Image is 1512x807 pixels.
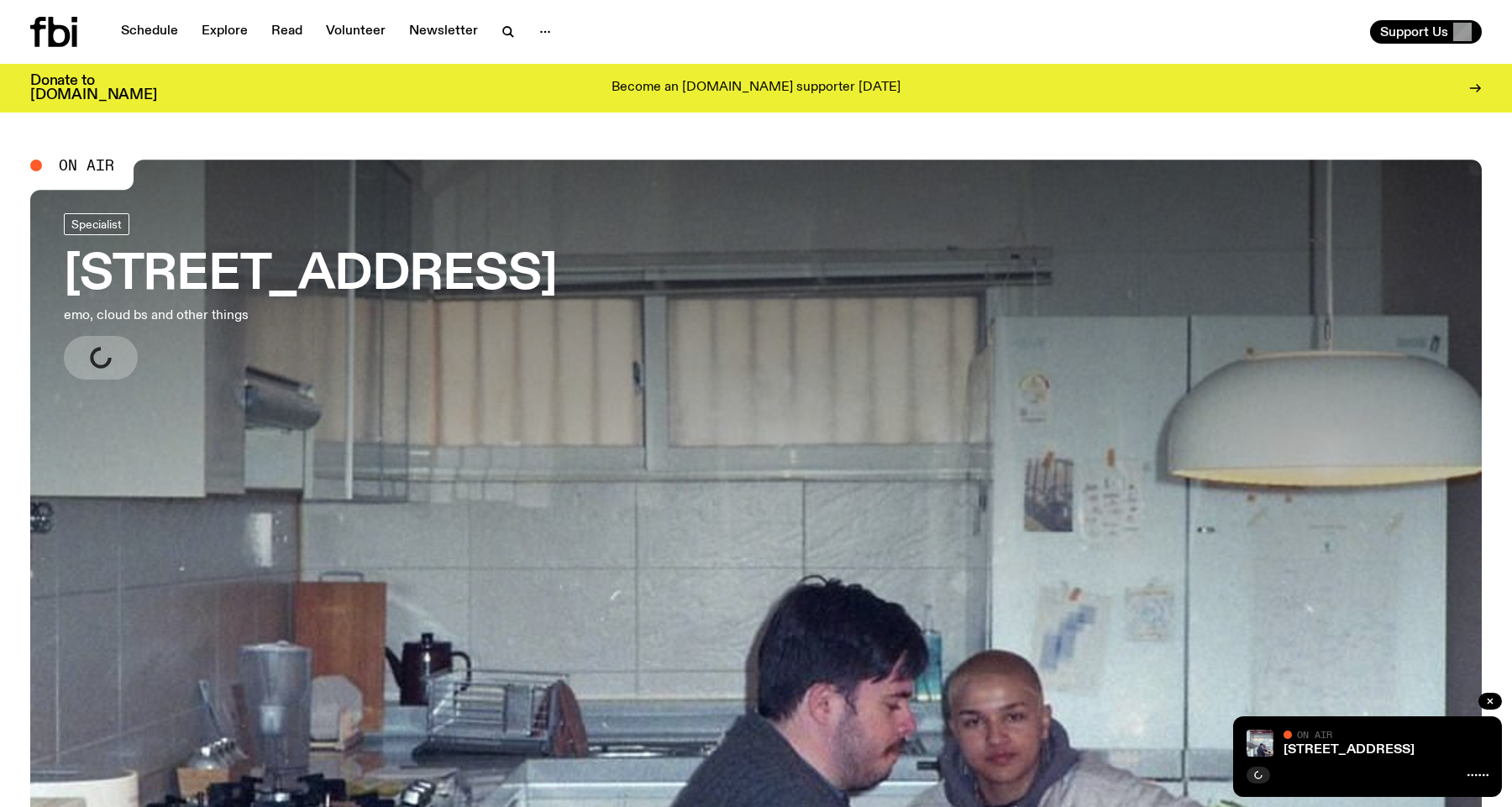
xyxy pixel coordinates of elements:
[399,20,488,44] a: Newsletter
[64,252,557,299] h3: [STREET_ADDRESS]
[111,20,188,44] a: Schedule
[192,20,258,44] a: Explore
[59,158,114,173] span: On Air
[612,81,900,96] p: Become an [DOMAIN_NAME] supporter [DATE]
[64,213,129,235] a: Specialist
[316,20,396,44] a: Volunteer
[64,306,494,326] p: emo, cloud bs and other things
[71,217,122,230] span: Specialist
[64,213,557,380] a: [STREET_ADDRESS]emo, cloud bs and other things
[1380,24,1448,39] span: Support Us
[30,74,157,102] h3: Donate to [DOMAIN_NAME]
[1284,743,1415,757] a: [STREET_ADDRESS]
[261,20,312,44] a: Read
[1370,20,1482,44] button: Support Us
[1247,730,1273,757] img: Pat sits at a dining table with his profile facing the camera. Rhea sits to his left facing the c...
[1297,729,1332,740] span: On Air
